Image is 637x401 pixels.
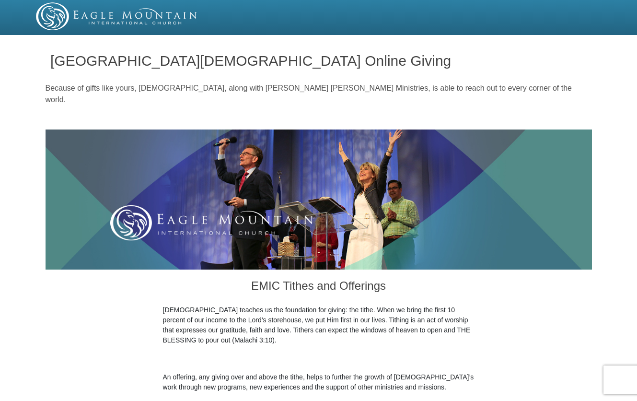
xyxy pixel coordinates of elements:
h3: EMIC Tithes and Offerings [163,270,475,305]
h1: [GEOGRAPHIC_DATA][DEMOGRAPHIC_DATA] Online Giving [50,53,587,69]
p: Because of gifts like yours, [DEMOGRAPHIC_DATA], along with [PERSON_NAME] [PERSON_NAME] Ministrie... [46,83,592,106]
p: [DEMOGRAPHIC_DATA] teaches us the foundation for giving: the tithe. When we bring the first 10 pe... [163,305,475,345]
img: EMIC [36,2,198,30]
p: An offering, any giving over and above the tithe, helps to further the growth of [DEMOGRAPHIC_DAT... [163,372,475,392]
